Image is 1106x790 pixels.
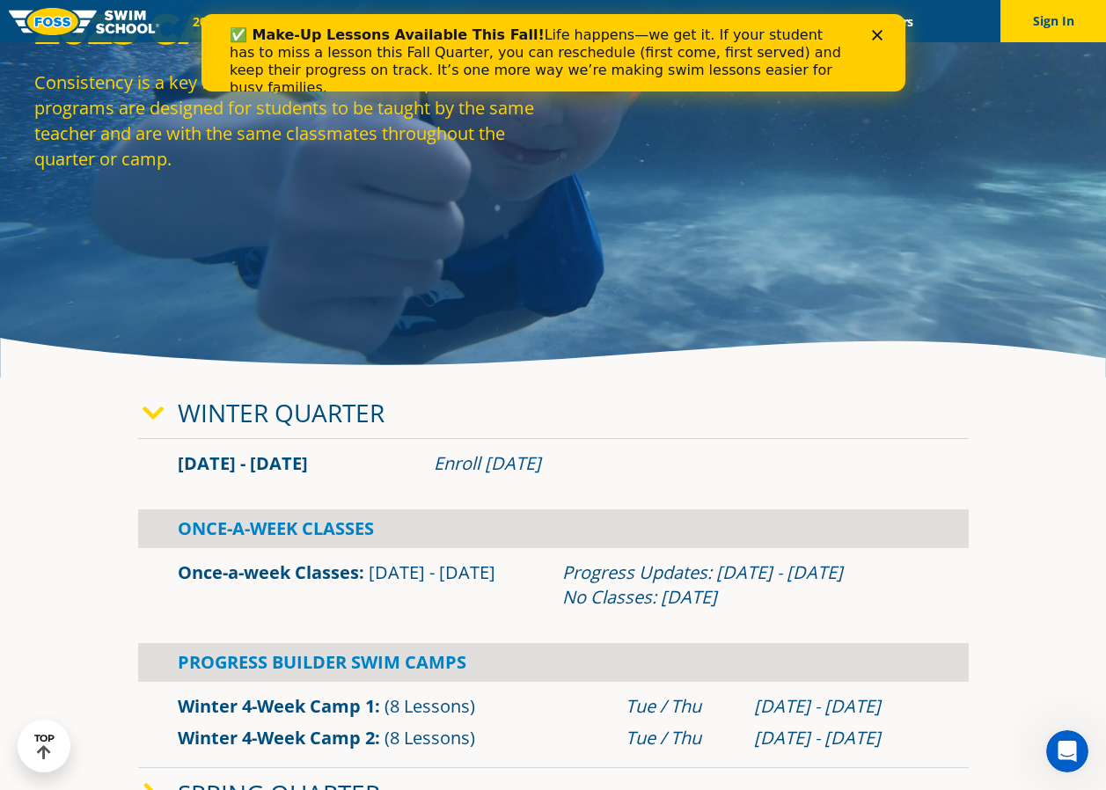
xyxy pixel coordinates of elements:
[138,643,969,682] div: Progress Builder Swim Camps
[178,451,308,475] span: [DATE] - [DATE]
[385,694,475,718] span: (8 Lessons)
[178,560,359,584] a: Once-a-week Classes
[385,726,475,750] span: (8 Lessons)
[28,12,648,83] div: Life happens—we get it. If your student has to miss a lesson this Fall Quarter, you can reschedul...
[178,726,375,750] a: Winter 4-Week Camp 2
[516,13,614,30] a: About FOSS
[138,509,969,548] div: Once-A-Week Classes
[178,694,375,718] a: Winter 4-Week Camp 1
[34,69,545,172] p: Consistency is a key factor in your child's development. Our programs are designed for students t...
[670,16,688,26] div: Close
[1046,730,1088,772] iframe: Intercom live chat
[369,560,495,584] span: [DATE] - [DATE]
[754,694,929,719] div: [DATE] - [DATE]
[9,8,159,35] img: FOSS Swim School Logo
[178,396,385,429] a: Winter Quarter
[562,560,929,610] div: Progress Updates: [DATE] - [DATE] No Classes: [DATE]
[855,13,928,30] a: Careers
[614,13,801,30] a: Swim Like [PERSON_NAME]
[201,14,905,91] iframe: Intercom live chat banner
[626,726,736,750] div: Tue / Thu
[288,13,362,30] a: Schools
[626,694,736,719] div: Tue / Thu
[754,726,929,750] div: [DATE] - [DATE]
[362,13,516,30] a: Swim Path® Program
[28,12,343,29] b: ✅ Make-Up Lessons Available This Fall!
[34,733,55,760] div: TOP
[178,13,288,30] a: 2025 Calendar
[434,451,929,476] div: Enroll [DATE]
[800,13,855,30] a: Blog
